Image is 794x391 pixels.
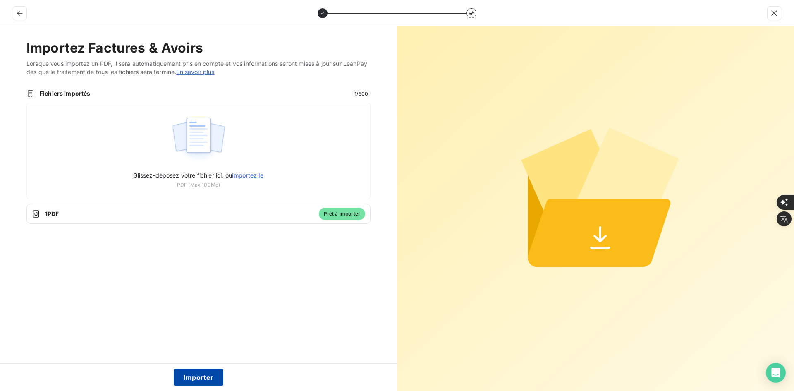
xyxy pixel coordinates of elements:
[45,210,314,218] span: 1 PDF
[133,172,263,179] span: Glissez-déposez votre fichier ici, ou
[26,40,371,56] h2: Importez Factures & Avoirs
[232,172,264,179] span: importez le
[766,363,786,383] div: Open Intercom Messenger
[26,60,371,76] span: Lorsque vous importez un PDF, il sera automatiquement pris en compte et vos informations seront m...
[177,181,220,189] span: PDF (Max 100Mo)
[352,90,371,97] span: 1 / 500
[319,208,365,220] span: Prêt à importer
[171,113,226,166] img: illustration
[40,89,347,98] span: Fichiers importés
[176,68,214,75] a: En savoir plus
[174,369,224,386] button: Importer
